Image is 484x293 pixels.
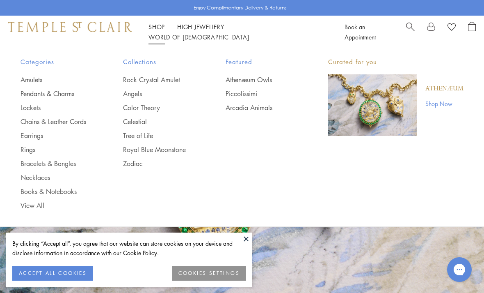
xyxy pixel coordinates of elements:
a: Search [406,22,415,42]
a: Book an Appointment [345,23,376,41]
a: View Wishlist [447,22,456,34]
span: Categories [21,57,90,67]
a: Athenæum Owls [226,75,295,84]
span: Featured [226,57,295,67]
p: Enjoy Complimentary Delivery & Returns [194,4,287,12]
a: Rings [21,145,90,154]
a: Rock Crystal Amulet [123,75,193,84]
a: View All [21,201,90,210]
iframe: Gorgias live chat messenger [443,254,476,285]
a: Chains & Leather Cords [21,117,90,126]
img: Temple St. Clair [8,22,132,32]
a: Arcadia Animals [226,103,295,112]
a: Pendants & Charms [21,89,90,98]
a: Amulets [21,75,90,84]
a: Zodiac [123,159,193,168]
a: Athenæum [425,84,463,93]
p: Curated for you [328,57,463,67]
a: ShopShop [148,23,165,31]
a: Bracelets & Bangles [21,159,90,168]
a: Angels [123,89,193,98]
div: By clicking “Accept all”, you agree that our website can store cookies on your device and disclos... [12,239,246,258]
a: Open Shopping Bag [468,22,476,42]
span: Collections [123,57,193,67]
a: Shop Now [425,99,463,108]
a: Royal Blue Moonstone [123,145,193,154]
a: Tree of Life [123,131,193,140]
a: High JewelleryHigh Jewellery [177,23,224,31]
button: COOKIES SETTINGS [172,266,246,281]
button: ACCEPT ALL COOKIES [12,266,93,281]
a: Earrings [21,131,90,140]
a: Celestial [123,117,193,126]
a: Necklaces [21,173,90,182]
nav: Main navigation [148,22,326,42]
a: Lockets [21,103,90,112]
a: Books & Notebooks [21,187,90,196]
a: World of [DEMOGRAPHIC_DATA]World of [DEMOGRAPHIC_DATA] [148,33,249,41]
a: Piccolissimi [226,89,295,98]
a: Color Theory [123,103,193,112]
